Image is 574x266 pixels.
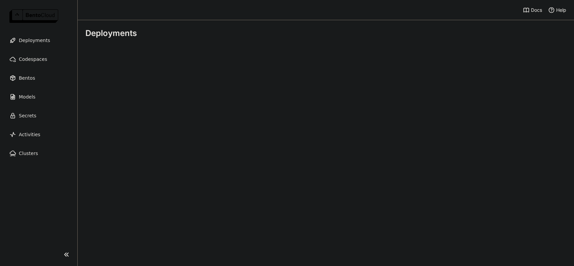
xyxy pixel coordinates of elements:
[556,7,566,13] span: Help
[19,112,36,120] span: Secrets
[19,130,40,139] span: Activities
[9,9,58,23] img: logo
[548,7,566,13] div: Help
[85,28,566,38] div: Deployments
[5,109,72,122] a: Secrets
[5,147,72,160] a: Clusters
[523,7,542,13] a: Docs
[19,149,38,157] span: Clusters
[19,74,35,82] span: Bentos
[5,128,72,141] a: Activities
[19,36,50,44] span: Deployments
[19,55,47,63] span: Codespaces
[5,71,72,85] a: Bentos
[19,93,35,101] span: Models
[5,90,72,104] a: Models
[531,7,542,13] span: Docs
